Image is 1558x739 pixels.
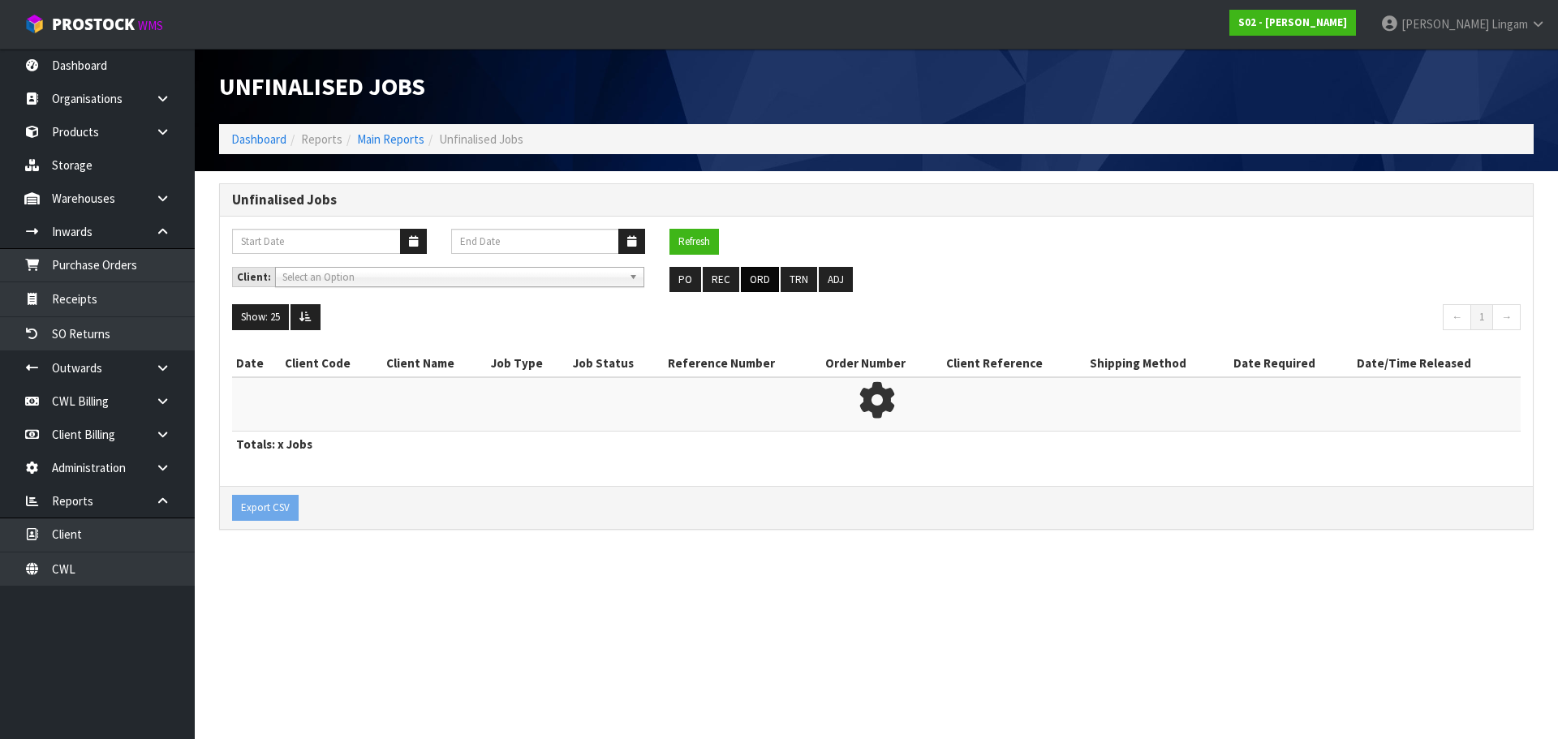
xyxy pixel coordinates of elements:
th: Order Number [821,350,942,376]
th: Client Name [382,350,487,376]
span: Reports [301,131,342,147]
h3: Unfinalised Jobs [232,192,1521,208]
button: TRN [781,267,817,293]
button: Refresh [669,229,719,255]
span: Unfinalised Jobs [219,71,425,101]
img: cube-alt.png [24,14,45,34]
nav: Page navigation [889,304,1521,334]
a: Dashboard [231,131,286,147]
span: [PERSON_NAME] [1401,16,1489,32]
th: Shipping Method [1086,350,1229,376]
input: End Date [451,229,620,254]
a: ← [1443,304,1471,330]
th: Job Status [569,350,663,376]
a: Main Reports [357,131,424,147]
th: Date/Time Released [1353,350,1521,376]
span: Unfinalised Jobs [439,131,523,147]
th: Date [232,350,281,376]
span: Lingam [1491,16,1528,32]
a: S02 - [PERSON_NAME] [1229,10,1356,36]
th: Client Code [281,350,382,376]
th: Reference Number [664,350,822,376]
small: WMS [138,18,163,33]
a: 1 [1470,304,1493,330]
button: ORD [741,267,779,293]
th: Totals: x Jobs [232,432,1521,458]
input: Start Date [232,229,401,254]
th: Client Reference [942,350,1086,376]
strong: S02 - [PERSON_NAME] [1238,15,1347,29]
button: Export CSV [232,495,299,521]
button: PO [669,267,701,293]
strong: Client: [237,270,271,284]
button: Show: 25 [232,304,289,330]
a: → [1492,304,1521,330]
span: ProStock [52,14,135,35]
span: Select an Option [282,268,622,287]
th: Date Required [1229,350,1353,376]
button: REC [703,267,739,293]
button: ADJ [819,267,853,293]
th: Job Type [487,350,569,376]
